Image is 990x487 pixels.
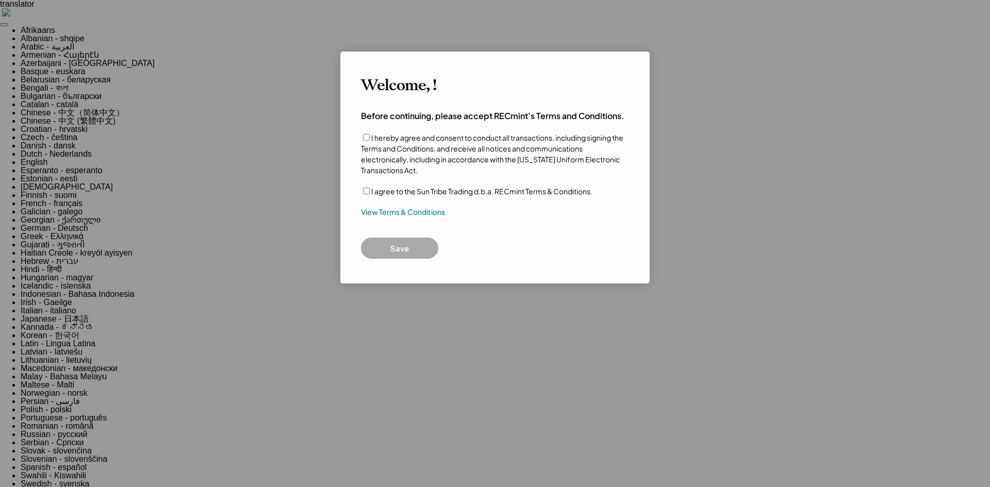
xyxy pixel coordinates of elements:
a: View Terms & Conditions [361,207,445,217]
h4: Before continuing, please accept RECmint's Terms and Conditions. [361,110,624,122]
label: I agree to the Sun Tribe Trading d.b.a. RECmint Terms & Conditions. [371,187,592,196]
label: I hereby agree and consent to conduct all transactions, including signing the Terms and Condition... [361,133,623,175]
button: Save [361,238,438,259]
h3: Welcome, ! [361,76,436,95]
